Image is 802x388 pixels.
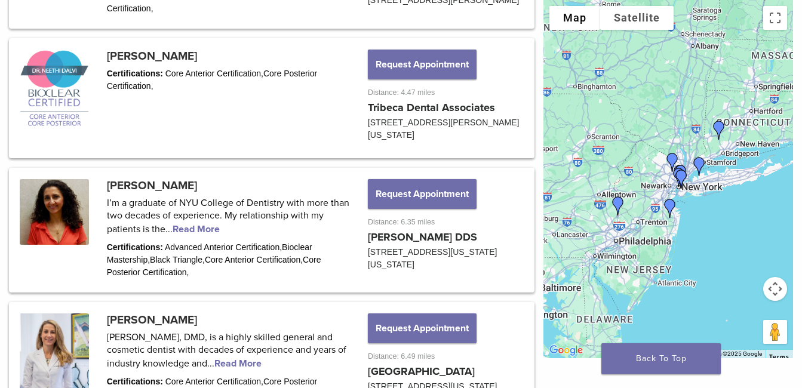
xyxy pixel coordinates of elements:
[769,353,789,361] a: Terms (opens in new tab)
[368,179,477,209] button: Request Appointment
[685,152,714,181] div: Dr. Chitvan Gupta
[546,343,586,358] img: Google
[658,148,687,177] div: Dr. Alejandra Sanchez
[604,192,632,220] div: Dr. Robert Scarazzo
[601,343,721,374] a: Back To Top
[368,313,477,343] button: Request Appointment
[667,165,696,193] div: Dr. Bahram Hamidi
[763,320,787,344] button: Drag Pegman onto the map to open Street View
[600,6,674,30] button: Show satellite imagery
[697,350,762,357] span: Map data ©2025 Google
[763,6,787,30] button: Toggle fullscreen view
[549,6,600,30] button: Show street map
[546,343,586,358] a: Open this area in Google Maps (opens a new window)
[368,50,477,79] button: Request Appointment
[665,160,694,189] div: Dr. Nina Kiani
[665,163,693,192] div: Dr. Neethi Dalvi
[763,277,787,301] button: Map camera controls
[666,160,695,189] div: Dr. Julie Hassid
[705,116,733,144] div: Dr. Ratna Vedullapalli
[656,194,684,223] div: Dr. Dilini Peiris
